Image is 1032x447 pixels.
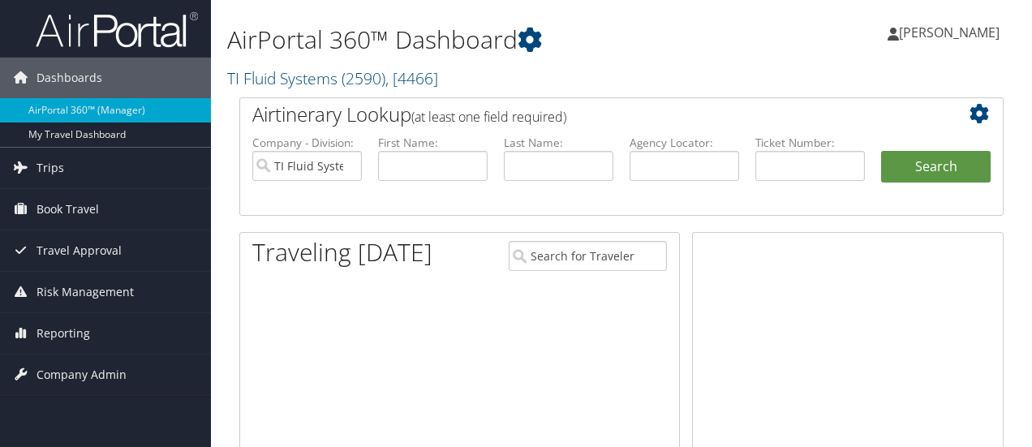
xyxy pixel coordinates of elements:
span: Dashboards [37,58,102,98]
label: Agency Locator: [630,135,739,151]
span: Book Travel [37,189,99,230]
h1: Traveling [DATE] [252,235,432,269]
span: ( 2590 ) [342,67,385,89]
span: , [ 4466 ] [385,67,438,89]
span: (at least one field required) [411,108,566,126]
input: Search for Traveler [509,241,668,271]
span: Travel Approval [37,230,122,271]
span: [PERSON_NAME] [899,24,1000,41]
span: Company Admin [37,355,127,395]
label: Last Name: [504,135,613,151]
span: Risk Management [37,272,134,312]
button: Search [881,151,991,183]
label: Company - Division: [252,135,362,151]
label: First Name: [378,135,488,151]
label: Ticket Number: [755,135,865,151]
h2: Airtinerary Lookup [252,101,927,128]
h1: AirPortal 360™ Dashboard [227,23,753,57]
span: Trips [37,148,64,188]
a: [PERSON_NAME] [888,8,1016,57]
a: TI Fluid Systems [227,67,438,89]
img: airportal-logo.png [36,11,198,49]
span: Reporting [37,313,90,354]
